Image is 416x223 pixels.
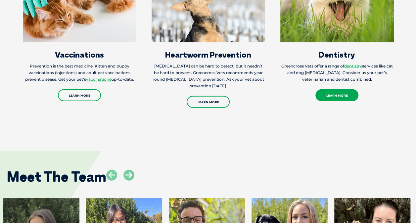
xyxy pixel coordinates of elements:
[152,63,265,89] p: [MEDICAL_DATA] can be hard to detect, but it needn’t be hard to prevent. Greencross Vets recommen...
[280,63,394,83] p: Greencross Vets offer a range of services like cat and dog [MEDICAL_DATA]. Consider us your pet’s...
[344,64,362,68] a: dentistry
[23,63,136,83] p: Prevention is the best medicine. Kitten and puppy vaccinations (injections) and adult pet vaccina...
[58,89,101,101] a: Learn More
[152,51,265,59] h3: Heartworm Prevention
[23,51,136,59] h3: Vaccinations
[7,170,106,184] h2: Meet The Team
[187,96,230,108] a: Learn More
[315,89,358,101] a: Learn More
[280,51,394,59] h3: Dentistry
[86,77,111,82] a: vaccinations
